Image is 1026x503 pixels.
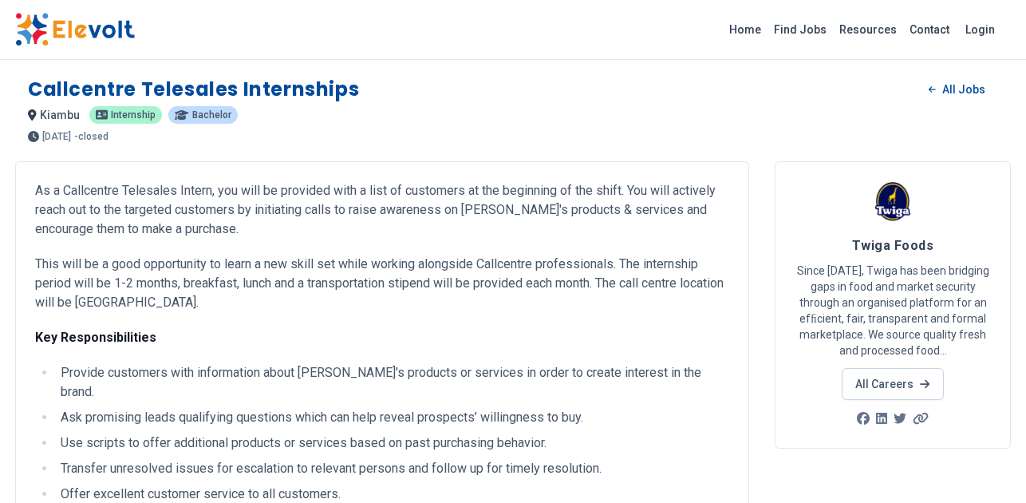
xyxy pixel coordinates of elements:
img: Twiga Foods [873,181,913,221]
p: As a Callcentre Telesales Intern, you will be provided with a list of customers at the beginning ... [35,181,729,239]
span: bachelor [192,110,231,120]
a: Find Jobs [768,17,833,42]
a: Contact [903,17,956,42]
li: Provide customers with information about [PERSON_NAME]'s products or services in order to create ... [56,363,729,402]
span: [DATE] [42,132,71,141]
span: Twiga Foods [852,238,933,253]
strong: Key Responsibilities [35,330,156,345]
img: Elevolt [15,13,135,46]
a: Home [723,17,768,42]
li: Ask promising leads qualifying questions which can help reveal prospects’ willingness to buy. [56,408,729,427]
span: internship [111,110,156,120]
h1: Callcentre Telesales Internships [28,77,359,102]
span: kiambu [40,109,80,121]
p: This will be a good opportunity to learn a new skill set while working alongside Callcentre profe... [35,255,729,312]
li: Use scripts to offer additional products or services based on past purchasing behavior. [56,434,729,453]
a: All Careers [842,368,943,400]
a: All Jobs [916,77,998,101]
li: Transfer unresolved issues for escalation to relevant persons and follow up for timely resolution. [56,459,729,478]
a: Resources [833,17,903,42]
p: Since [DATE], Twiga has been bridging gaps in food and market security through an organised platf... [795,263,991,358]
a: Login [956,14,1004,46]
p: - closed [74,132,109,141]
